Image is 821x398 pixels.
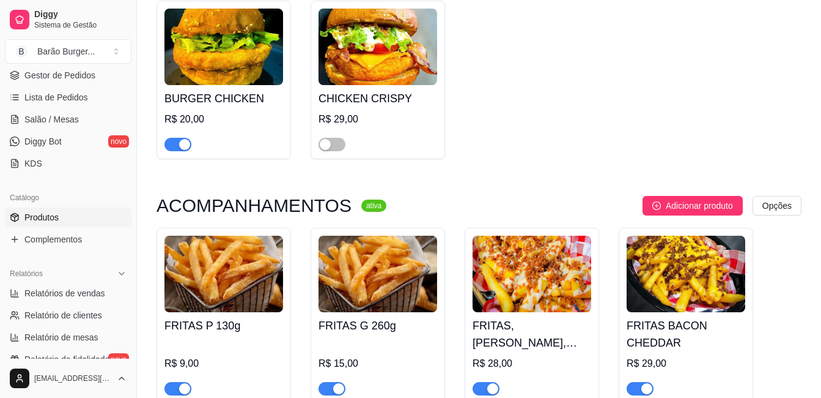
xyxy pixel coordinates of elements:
button: Adicionar produto [642,196,743,216]
span: Adicionar produto [666,199,733,212]
img: product-image [318,236,437,312]
a: Relatório de clientes [5,306,131,325]
span: Relatório de mesas [24,331,98,344]
a: KDS [5,154,131,173]
div: R$ 29,00 [318,112,437,127]
a: Relatórios de vendas [5,283,131,303]
a: Relatório de mesas [5,328,131,347]
h4: FRITAS P 130g [164,317,283,334]
span: Relatório de fidelidade [24,353,109,366]
span: Relatório de clientes [24,309,102,321]
span: KDS [24,157,42,170]
span: B [15,45,28,58]
a: Gestor de Pedidos [5,66,131,85]
span: Produtos [24,211,59,223]
a: Produtos [5,208,131,227]
div: Catálogo [5,188,131,208]
span: [EMAIL_ADDRESS][DOMAIN_NAME] [34,374,112,383]
sup: ativa [361,200,386,212]
a: Complementos [5,230,131,249]
span: Gestor de Pedidos [24,69,95,81]
img: product-image [473,236,591,312]
span: Opções [762,199,792,212]
a: DiggySistema de Gestão [5,5,131,34]
h3: ACOMPANHAMENTOS [156,198,352,213]
span: Salão / Mesas [24,113,79,126]
div: R$ 29,00 [627,356,745,371]
img: product-image [627,236,745,312]
a: Relatório de fidelidadenovo [5,350,131,369]
h4: CHICKEN CRISPY [318,90,437,107]
div: R$ 28,00 [473,356,591,371]
button: Select a team [5,39,131,64]
div: R$ 9,00 [164,356,283,371]
span: Complementos [24,233,82,246]
a: Lista de Pedidos [5,88,131,107]
span: Diggy Bot [24,135,62,148]
div: R$ 20,00 [164,112,283,127]
img: product-image [164,9,283,85]
span: Relatórios de vendas [24,287,105,299]
span: Lista de Pedidos [24,91,88,103]
h4: FRITAS, [PERSON_NAME], MOLHO BARÃO [473,317,591,351]
img: product-image [318,9,437,85]
div: R$ 15,00 [318,356,437,371]
h4: BURGER CHICKEN [164,90,283,107]
span: plus-circle [652,201,661,210]
h4: FRITAS G 260g [318,317,437,334]
div: Barão Burger ... [37,45,95,58]
span: Sistema de Gestão [34,20,127,30]
span: Diggy [34,9,127,20]
img: product-image [164,236,283,312]
a: Salão / Mesas [5,110,131,129]
span: Relatórios [10,269,43,279]
button: Opções [753,196,801,216]
button: [EMAIL_ADDRESS][DOMAIN_NAME] [5,364,131,393]
h4: FRITAS BACON CHEDDAR [627,317,745,351]
a: Diggy Botnovo [5,132,131,151]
